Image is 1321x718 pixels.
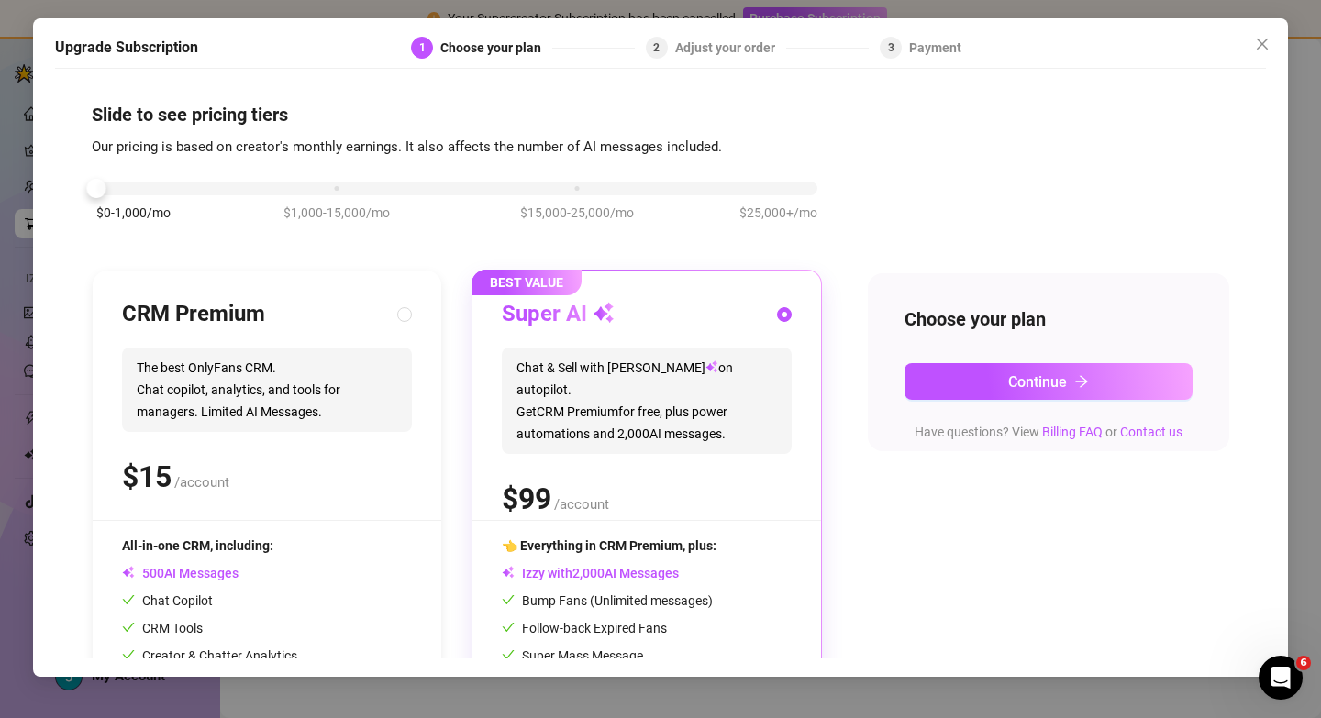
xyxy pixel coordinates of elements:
[554,496,609,513] span: /account
[502,648,515,661] span: check
[122,621,135,634] span: check
[502,566,679,580] span: Izzy with AI Messages
[502,538,716,553] span: 👈 Everything in CRM Premium, plus:
[96,203,171,223] span: $0-1,000/mo
[888,41,894,54] span: 3
[122,648,297,663] span: Creator & Chatter Analytics
[915,425,1182,439] span: Have questions? View or
[1296,656,1311,670] span: 6
[502,593,713,608] span: Bump Fans (Unlimited messages)
[502,300,615,329] h3: Super AI
[502,481,551,516] span: $
[122,566,239,580] span: AI Messages
[283,203,390,223] span: $1,000-15,000/mo
[502,348,792,454] span: Chat & Sell with [PERSON_NAME] on autopilot. Get CRM Premium for free, plus power automations and...
[1008,373,1067,391] span: Continue
[520,203,634,223] span: $15,000-25,000/mo
[1255,37,1270,51] span: close
[1074,374,1089,389] span: arrow-right
[55,37,198,59] h5: Upgrade Subscription
[653,41,660,54] span: 2
[502,593,515,606] span: check
[909,37,961,59] div: Payment
[502,621,515,634] span: check
[502,648,643,663] span: Super Mass Message
[122,593,135,606] span: check
[122,300,265,329] h3: CRM Premium
[502,621,667,635] span: Follow-back Expired Fans
[122,348,412,432] span: The best OnlyFans CRM. Chat copilot, analytics, and tools for managers. Limited AI Messages.
[739,203,817,223] span: $25,000+/mo
[92,138,722,155] span: Our pricing is based on creator's monthly earnings. It also affects the number of AI messages inc...
[122,459,172,494] span: $
[174,474,229,491] span: /account
[122,593,213,608] span: Chat Copilot
[1259,656,1303,700] iframe: Intercom live chat
[1120,425,1182,439] a: Contact us
[905,363,1193,400] button: Continuearrow-right
[1248,37,1277,51] span: Close
[440,37,552,59] div: Choose your plan
[472,270,582,295] span: BEST VALUE
[1248,29,1277,59] button: Close
[1042,425,1103,439] a: Billing FAQ
[905,306,1193,332] h4: Choose your plan
[675,37,786,59] div: Adjust your order
[419,41,426,54] span: 1
[122,538,273,553] span: All-in-one CRM, including:
[92,102,1229,127] h4: Slide to see pricing tiers
[122,648,135,661] span: check
[122,621,203,635] span: CRM Tools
